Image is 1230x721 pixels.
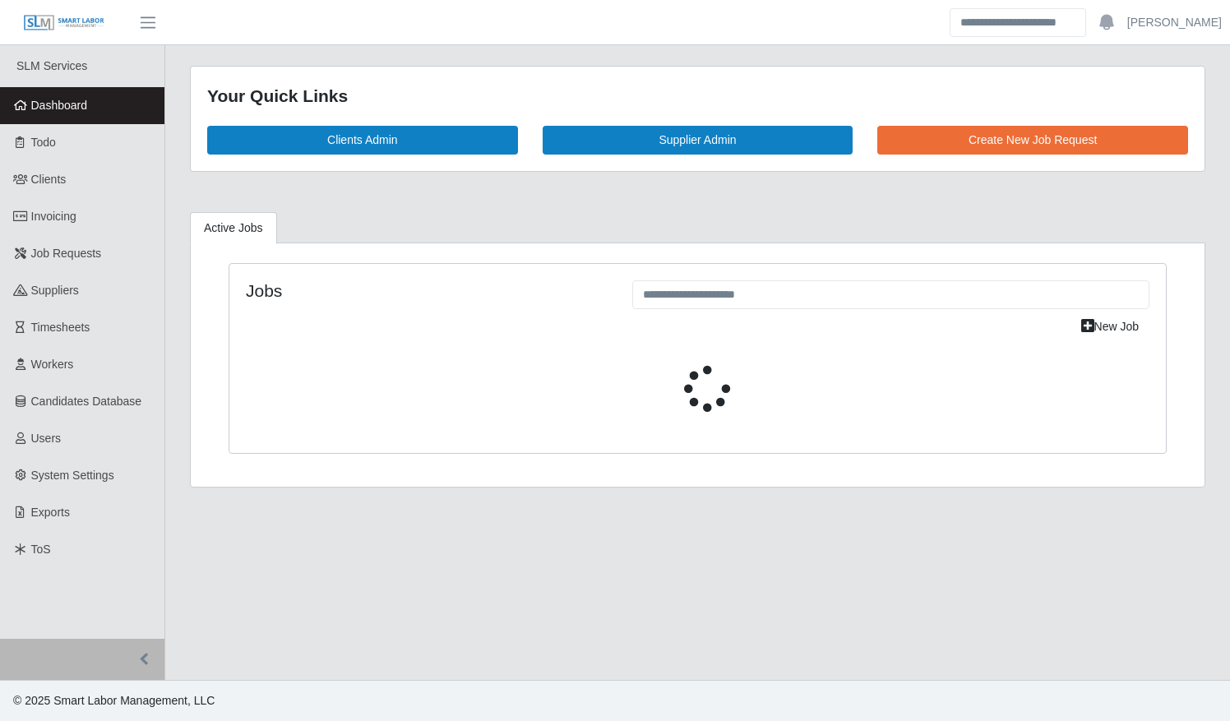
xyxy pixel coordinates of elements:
span: Candidates Database [31,395,142,408]
img: SLM Logo [23,14,105,32]
a: New Job [1070,312,1149,341]
input: Search [950,8,1086,37]
h4: Jobs [246,280,608,301]
a: Supplier Admin [543,126,853,155]
span: Todo [31,136,56,149]
a: Create New Job Request [877,126,1188,155]
span: Suppliers [31,284,79,297]
a: [PERSON_NAME] [1127,14,1222,31]
a: Clients Admin [207,126,518,155]
span: Dashboard [31,99,88,112]
a: Active Jobs [190,212,277,244]
span: Timesheets [31,321,90,334]
span: Exports [31,506,70,519]
div: Your Quick Links [207,83,1188,109]
span: Clients [31,173,67,186]
span: ToS [31,543,51,556]
span: System Settings [31,469,114,482]
span: Users [31,432,62,445]
span: SLM Services [16,59,87,72]
span: Job Requests [31,247,102,260]
span: © 2025 Smart Labor Management, LLC [13,694,215,707]
span: Invoicing [31,210,76,223]
span: Workers [31,358,74,371]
